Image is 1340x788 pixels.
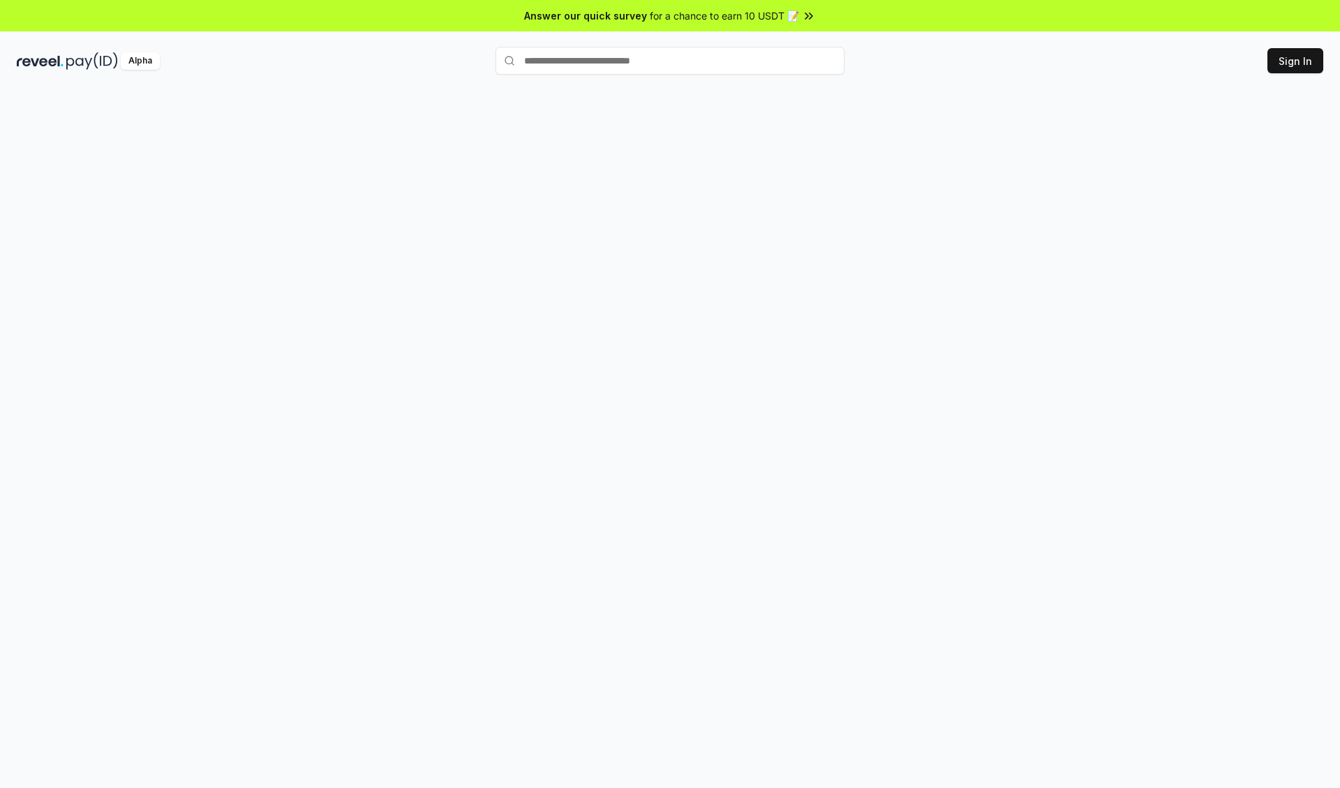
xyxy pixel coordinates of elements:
button: Sign In [1267,48,1323,73]
img: reveel_dark [17,52,64,70]
img: pay_id [66,52,118,70]
span: Answer our quick survey [524,8,647,23]
div: Alpha [121,52,160,70]
span: for a chance to earn 10 USDT 📝 [650,8,799,23]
